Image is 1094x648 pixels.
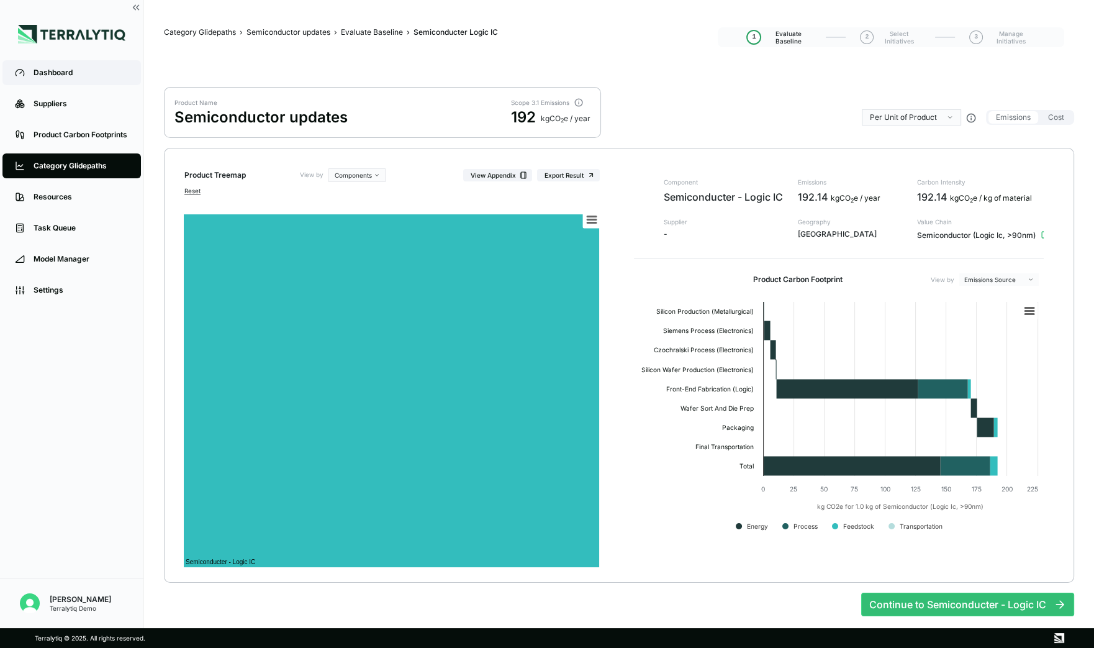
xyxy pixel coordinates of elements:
[666,385,754,393] text: Front-End Fabrication (Logic)
[680,404,754,413] text: Wafer Sort And Die Prep
[164,27,236,37] a: Category Glidepaths
[1001,485,1013,493] text: 200
[817,503,983,511] text: kg CO2e for 1.0 kg of Semiconductor (Logic Ic, >90nm)
[793,523,818,530] text: Process
[34,285,129,295] div: Settings
[240,27,243,37] span: ›
[34,99,129,109] div: Suppliers
[900,523,943,531] text: Transportation
[831,193,880,203] span: kg CO e / year
[798,218,902,226] span: Geography
[910,485,920,493] text: 125
[798,229,902,239] span: [GEOGRAPHIC_DATA]
[664,178,783,186] span: Component
[561,117,564,124] sub: 2
[974,34,978,41] span: 3
[917,229,1044,242] div: Semiconductor (Logic Ic, >90nm)
[798,189,902,204] div: 192.14
[654,346,754,354] text: Czochralski Process (Electronics)
[739,462,754,470] text: Total
[34,161,129,171] div: Category Glidepaths
[34,68,129,78] div: Dashboard
[34,223,129,233] div: Task Queue
[790,485,797,493] text: 25
[641,366,754,373] text: Silicon Wafer Production (Electronics)
[414,27,498,37] span: Semiconducter Logic IC
[18,25,125,43] img: Logo
[941,485,951,493] text: 150
[959,273,1039,286] button: Emissions Source
[664,189,783,204] span: Semiconducter - Logic IC
[748,25,811,50] button: 1Evaluate Baseline
[34,130,129,140] div: Product Carbon Footprints
[15,588,45,618] button: Open user button
[541,114,590,124] div: kg CO e / year
[174,99,348,106] div: Product Name
[987,30,1034,45] span: Manage Initiatives
[186,559,255,565] text: Semiconducter - Logic IC
[463,169,532,181] button: View Appendix
[246,27,330,37] a: Semiconductor updates
[970,197,973,204] sub: 2
[747,523,768,531] text: Energy
[851,485,858,493] text: 75
[752,34,756,41] span: 1
[695,443,754,451] text: Final Transportation
[537,169,600,181] button: Export Result
[334,27,337,37] span: ›
[972,485,982,493] text: 175
[865,34,869,41] span: 2
[184,187,201,194] button: Reset
[34,192,129,202] div: Resources
[917,218,1044,226] span: Value Chain
[851,197,854,204] sub: 2
[761,485,765,493] text: 0
[328,168,386,182] button: Components
[722,424,754,432] text: Packaging
[20,593,40,613] img: Nitin Shetty
[950,193,1032,203] div: kgCO e / kg of material
[407,27,410,37] span: ›
[300,168,323,182] label: View by
[50,605,111,612] div: Terralytiq Demo
[931,276,954,283] label: View by
[50,595,111,605] div: [PERSON_NAME]
[878,30,920,45] span: Select Initiatives
[664,218,783,226] span: Supplier
[34,254,129,264] div: Model Manager
[184,170,264,180] div: Product Treemap
[511,99,572,106] div: Scope 3.1 Emissions
[843,523,874,530] text: Feedstock
[988,111,1038,124] button: Emissions
[511,107,536,127] div: 192
[970,25,1034,50] button: 3Manage Initiatives
[880,485,890,493] text: 100
[664,229,783,239] span: -
[862,109,961,125] button: Per Unit of Product
[1041,111,1072,124] button: Cost
[861,25,920,50] button: 2Select Initiatives
[798,178,902,186] span: Emissions
[765,30,811,45] span: Evaluate Baseline
[917,178,1044,186] span: Carbon Intensity
[820,485,828,493] text: 50
[174,107,348,127] div: Semiconductor updates
[663,327,754,334] text: Siemens Process (Electronics)
[753,275,843,285] h2: Product Carbon Footprint
[341,27,403,37] a: Evaluate Baseline
[1026,485,1037,493] text: 225
[861,593,1074,616] button: Continue to Semiconducter - Logic IC
[656,308,754,316] text: Silicon Production (Metallurgical)
[917,189,1044,204] div: 192.14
